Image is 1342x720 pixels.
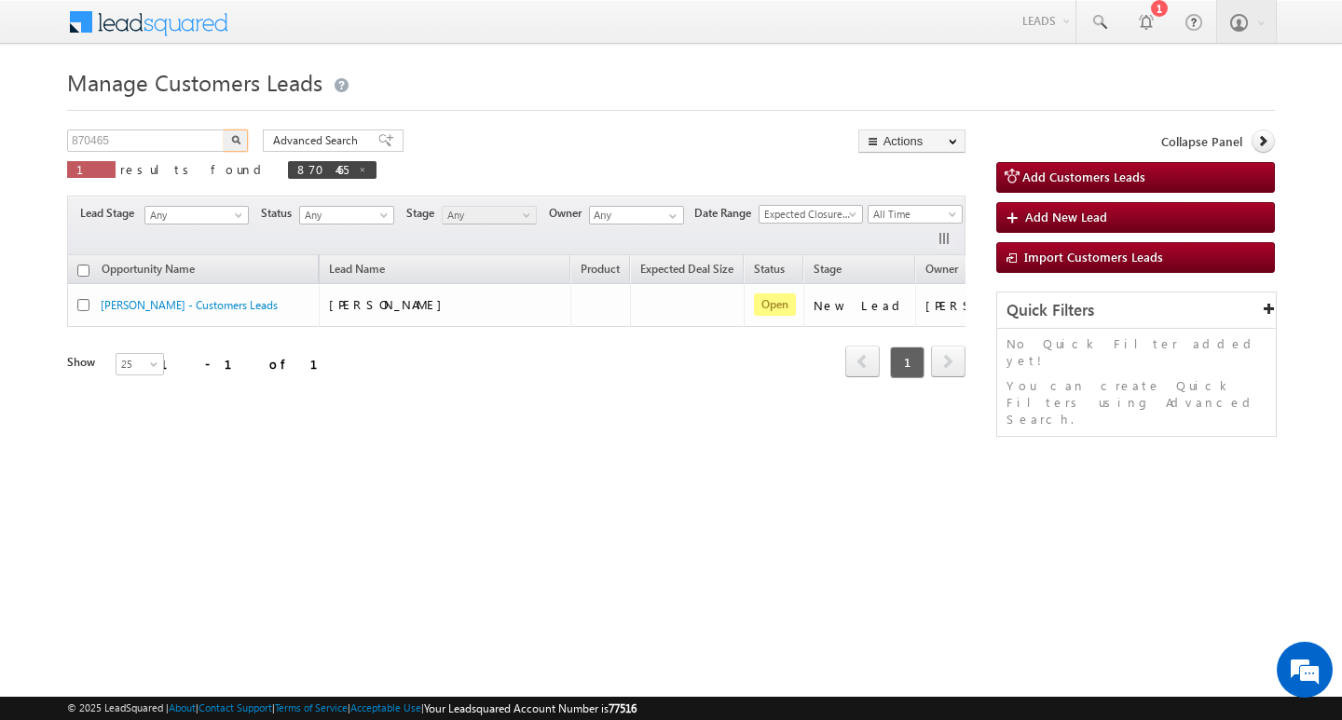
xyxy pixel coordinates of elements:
[925,262,958,276] span: Owner
[350,701,421,713] a: Acceptable Use
[67,67,322,97] span: Manage Customers Leads
[694,205,759,222] span: Date Range
[1161,133,1242,150] span: Collapse Panel
[77,265,89,277] input: Check all records
[804,259,851,283] a: Stage
[931,347,965,377] a: next
[609,701,637,715] span: 77516
[300,207,389,224] span: Any
[443,207,531,224] span: Any
[144,206,249,224] a: Any
[760,206,856,223] span: Expected Closure Date
[406,205,442,222] span: Stage
[442,206,537,224] a: Any
[659,207,682,225] a: Show All Items
[76,161,106,177] span: 1
[1022,169,1145,184] span: Add Customers Leads
[160,353,340,374] div: 1 - 1 of 1
[231,135,240,144] img: Search
[92,259,204,283] a: Opportunity Name
[869,206,957,223] span: All Time
[120,161,268,177] span: results found
[868,205,963,224] a: All Time
[329,296,451,312] span: [PERSON_NAME]
[169,701,196,713] a: About
[273,132,363,149] span: Advanced Search
[1006,377,1267,428] p: You can create Quick Filters using Advanced Search.
[845,346,880,377] span: prev
[101,298,278,312] a: [PERSON_NAME] - Customers Leads
[80,205,142,222] span: Lead Stage
[67,700,637,717] span: © 2025 LeadSquared | | | | |
[640,262,733,276] span: Expected Deal Size
[814,262,842,276] span: Stage
[589,206,684,224] input: Type to Search
[275,701,348,713] a: Terms of Service
[199,701,272,713] a: Contact Support
[424,701,637,715] span: Your Leadsquared Account Number is
[320,259,394,283] span: Lead Name
[997,292,1276,329] div: Quick Filters
[931,346,965,377] span: next
[890,346,924,378] span: 1
[581,262,620,276] span: Product
[1025,209,1107,224] span: Add New Lead
[759,205,863,224] a: Expected Closure Date
[67,354,101,371] div: Show
[145,207,242,224] span: Any
[631,259,743,283] a: Expected Deal Size
[925,297,1048,314] div: [PERSON_NAME]
[845,347,880,377] a: prev
[1006,335,1267,369] p: No Quick Filter added yet!
[745,259,794,283] a: Status
[116,356,166,373] span: 25
[858,129,965,153] button: Actions
[116,353,164,375] a: 25
[261,205,299,222] span: Status
[102,262,195,276] span: Opportunity Name
[297,161,349,177] span: 870465
[299,206,394,224] a: Any
[549,205,589,222] span: Owner
[814,297,907,314] div: New Lead
[754,293,796,316] span: Open
[1024,249,1163,265] span: Import Customers Leads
